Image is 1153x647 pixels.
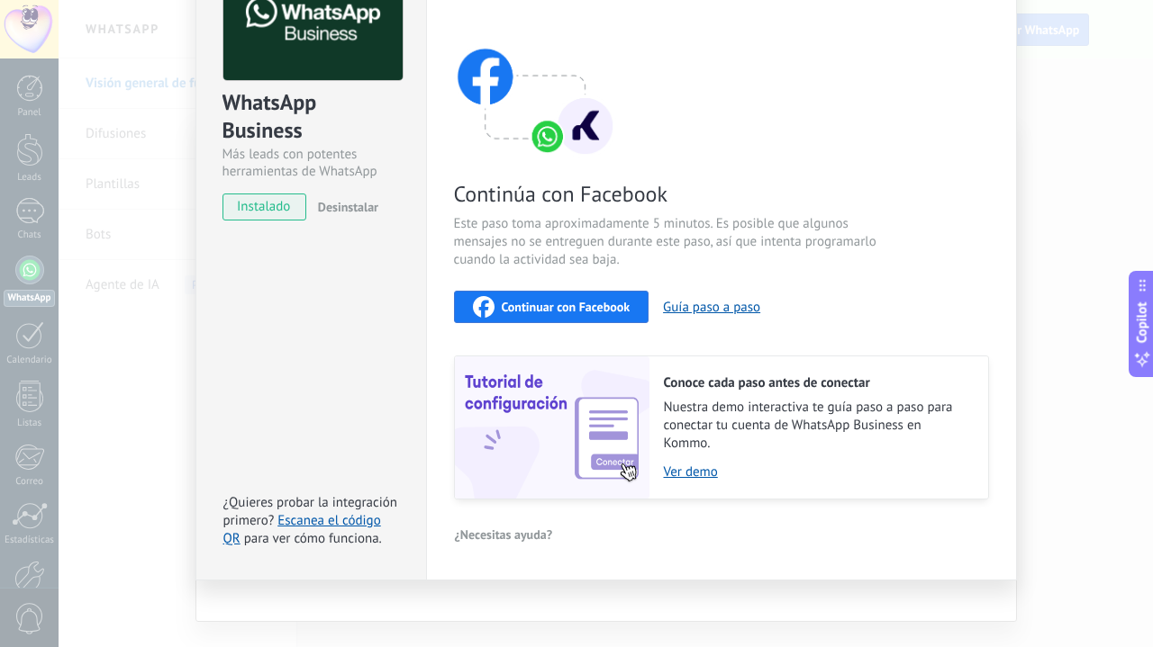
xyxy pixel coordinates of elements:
[664,374,970,391] h2: Conoce cada paso antes de conectar
[454,13,616,157] img: connect with facebook
[223,512,381,547] a: Escanea el código QR
[1133,301,1151,343] span: Copilot
[664,463,970,481] a: Ver demo
[455,528,553,541] span: ¿Necesitas ayuda?
[454,215,883,269] span: Este paso toma aproximadamente 5 minutos. Es posible que algunos mensajes no se entreguen durante...
[244,530,382,547] span: para ver cómo funciona.
[663,299,760,316] button: Guía paso a paso
[223,494,398,529] span: ¿Quieres probar la integración primero?
[454,521,554,548] button: ¿Necesitas ayuda?
[502,301,631,313] span: Continuar con Facebook
[222,146,400,180] div: Más leads con potentes herramientas de WhatsApp
[223,193,305,220] span: instalado
[454,291,649,323] button: Continuar con Facebook
[318,199,378,215] span: Desinstalar
[222,88,400,146] div: WhatsApp Business
[454,180,883,208] span: Continúa con Facebook
[311,193,378,220] button: Desinstalar
[664,399,970,453] span: Nuestra demo interactiva te guía paso a paso para conectar tu cuenta de WhatsApp Business en Kommo.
